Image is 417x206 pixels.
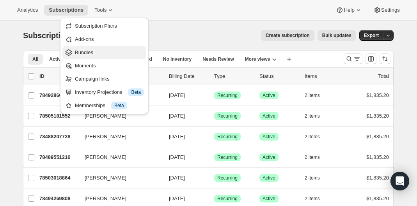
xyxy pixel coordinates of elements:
[80,192,158,205] button: [PERSON_NAME]
[75,88,144,96] div: Inventory Projections
[381,7,400,13] span: Settings
[39,72,78,80] p: ID
[80,151,158,164] button: [PERSON_NAME]
[366,134,389,139] span: $1,835.20
[217,195,238,202] span: Recurring
[75,102,144,109] div: Memberships
[318,30,356,41] button: Bulk updates
[366,175,389,181] span: $1,835.20
[305,72,344,80] div: Items
[39,195,78,202] p: 78494269808
[266,32,310,39] span: Create subscription
[75,63,96,69] span: Moments
[169,154,185,160] span: [DATE]
[62,46,146,59] button: Bundles
[44,5,88,16] button: Subscriptions
[39,174,78,182] p: 78503018864
[366,53,376,64] button: Customize table column order and visibility
[305,193,328,204] button: 2 items
[169,72,208,80] p: Billing Date
[17,7,38,13] span: Analytics
[94,7,106,13] span: Tools
[39,193,389,204] div: 78494269808[PERSON_NAME][DATE]SuccessRecurringSuccessActive2 items$1,835.20
[32,56,38,62] span: All
[75,23,117,29] span: Subscription Plans
[364,32,379,39] span: Export
[39,173,389,183] div: 78503018864[PERSON_NAME][DATE]SuccessRecurringSuccessActive2 items$1,835.20
[62,86,146,99] button: Inventory Projections
[305,154,320,160] span: 2 items
[305,134,320,140] span: 2 items
[75,36,94,42] span: Add-ons
[39,131,389,142] div: 78488207728[PERSON_NAME][DATE]SuccessRecurringSuccessActive2 items$1,835.20
[214,72,253,80] div: Type
[39,90,389,101] div: 78492860784[PERSON_NAME][DATE]SuccessRecurringSuccessActive2 items$1,835.20
[366,195,389,201] span: $1,835.20
[39,112,78,120] p: 78505181552
[263,154,275,160] span: Active
[305,173,328,183] button: 2 items
[217,92,238,99] span: Recurring
[39,72,389,80] div: IDCustomerBilling DateTypeStatusItemsTotal
[169,195,185,201] span: [DATE]
[62,73,146,85] button: Campaign links
[114,102,124,109] span: Beta
[217,154,238,160] span: Recurring
[169,92,185,98] span: [DATE]
[75,76,110,82] span: Campaign links
[390,172,409,190] div: Open Intercom Messenger
[359,30,383,41] button: Export
[305,152,328,163] button: 2 items
[49,7,83,13] span: Subscriptions
[39,152,389,163] div: 78489551216[PERSON_NAME][DATE]SuccessRecurringSuccessActive2 items$1,835.20
[12,5,43,16] button: Analytics
[80,172,158,184] button: [PERSON_NAME]
[378,72,389,80] p: Total
[131,89,141,95] span: Beta
[85,133,126,141] span: [PERSON_NAME]
[305,131,328,142] button: 2 items
[39,133,78,141] p: 78488207728
[245,56,270,62] span: More views
[366,92,389,98] span: $1,835.20
[263,113,275,119] span: Active
[62,20,146,32] button: Subscription Plans
[366,113,389,119] span: $1,835.20
[169,175,185,181] span: [DATE]
[163,56,192,62] span: No inventory
[217,113,238,119] span: Recurring
[380,53,390,64] button: Sort the results
[62,60,146,72] button: Moments
[62,99,146,112] button: Memberships
[305,113,320,119] span: 2 items
[305,195,320,202] span: 2 items
[80,130,158,143] button: [PERSON_NAME]
[283,54,295,65] button: Create new view
[202,56,234,62] span: Needs Review
[305,90,328,101] button: 2 items
[39,111,389,121] div: 78505181552[PERSON_NAME][DATE]SuccessRecurringSuccessActive2 items$1,835.20
[217,175,238,181] span: Recurring
[90,5,119,16] button: Tools
[23,31,74,40] span: Subscriptions
[263,92,275,99] span: Active
[331,5,367,16] button: Help
[305,175,320,181] span: 2 items
[344,53,362,64] button: Search and filter results
[263,195,275,202] span: Active
[263,175,275,181] span: Active
[217,134,238,140] span: Recurring
[322,32,351,39] span: Bulk updates
[75,49,93,55] span: Bundles
[261,30,314,41] button: Create subscription
[169,134,185,139] span: [DATE]
[62,33,146,46] button: Add-ons
[305,92,320,99] span: 2 items
[85,174,126,182] span: [PERSON_NAME]
[263,134,275,140] span: Active
[85,153,126,161] span: [PERSON_NAME]
[369,5,405,16] button: Settings
[366,154,389,160] span: $1,835.20
[39,153,78,161] p: 78489551216
[240,54,281,65] button: More views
